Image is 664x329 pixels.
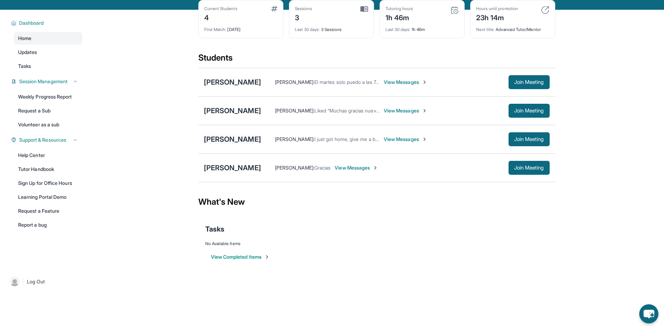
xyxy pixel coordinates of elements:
[19,136,66,143] span: Support & Resources
[204,23,277,32] div: [DATE]
[422,79,427,85] img: Chevron-Right
[275,108,314,113] span: [PERSON_NAME] :
[204,6,237,11] div: Current Students
[198,52,555,68] div: Students
[509,161,550,175] button: Join Meeting
[386,23,459,32] div: 1h 46m
[204,27,227,32] span: First Match :
[314,79,544,85] span: El martes solo puedo a las 7, pero el viernes a las 6 está bien. Y las sesiones no mas son de 45 ...
[19,19,44,26] span: Dashboard
[422,136,427,142] img: Chevron-Right
[514,137,544,141] span: Join Meeting
[204,77,261,87] div: [PERSON_NAME]
[18,35,31,42] span: Home
[476,6,518,11] div: Hours until promotion
[295,11,312,23] div: 3
[422,108,427,113] img: Chevron-Right
[295,27,320,32] span: Last 30 days :
[271,6,277,11] img: card
[14,163,82,175] a: Tutor Handbook
[509,75,550,89] button: Join Meeting
[295,23,368,32] div: 3 Sessions
[514,109,544,113] span: Join Meeting
[211,253,270,260] button: View Completed Items
[22,277,24,286] span: |
[205,224,224,234] span: Tasks
[14,191,82,203] a: Learning Portal Demo
[18,49,37,56] span: Updates
[450,6,459,14] img: card
[514,80,544,84] span: Join Meeting
[19,78,68,85] span: Session Management
[384,79,427,86] span: View Messages
[275,136,314,142] span: [PERSON_NAME] :
[335,164,378,171] span: View Messages
[541,6,549,14] img: card
[384,107,427,114] span: View Messages
[14,46,82,58] a: Updates
[7,274,82,289] a: |Log Out
[373,165,378,171] img: Chevron-Right
[14,149,82,162] a: Help Center
[18,63,31,70] span: Tasks
[384,136,427,143] span: View Messages
[14,104,82,117] a: Request a Sub
[204,11,237,23] div: 4
[205,241,548,246] div: No Available Items
[386,27,411,32] span: Last 30 days :
[386,11,413,23] div: 1h 46m
[476,27,495,32] span: Next title :
[275,165,314,171] span: [PERSON_NAME] :
[386,6,413,11] div: Tutoring hours
[314,165,331,171] span: Gracias
[514,166,544,170] span: Join Meeting
[16,19,78,26] button: Dashboard
[16,136,78,143] button: Support & Resources
[314,136,430,142] span: I just got home, give me a bit to get everything ready
[14,177,82,189] a: Sign Up for Office Hours
[314,108,414,113] span: Liked “Muchas gracias nuevamente disculpa”
[14,219,82,231] a: Report a bug
[360,6,368,12] img: card
[14,60,82,72] a: Tasks
[204,134,261,144] div: [PERSON_NAME]
[14,32,82,45] a: Home
[275,79,314,85] span: [PERSON_NAME] :
[16,78,78,85] button: Session Management
[204,106,261,116] div: [PERSON_NAME]
[14,118,82,131] a: Volunteer as a sub
[204,163,261,173] div: [PERSON_NAME]
[10,277,20,287] img: user-img
[476,23,549,32] div: Advanced Tutor/Mentor
[509,104,550,118] button: Join Meeting
[295,6,312,11] div: Sessions
[14,91,82,103] a: Weekly Progress Report
[198,187,555,217] div: What's New
[14,205,82,217] a: Request a Feature
[639,304,658,323] button: chat-button
[476,11,518,23] div: 23h 14m
[27,278,45,285] span: Log Out
[509,132,550,146] button: Join Meeting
